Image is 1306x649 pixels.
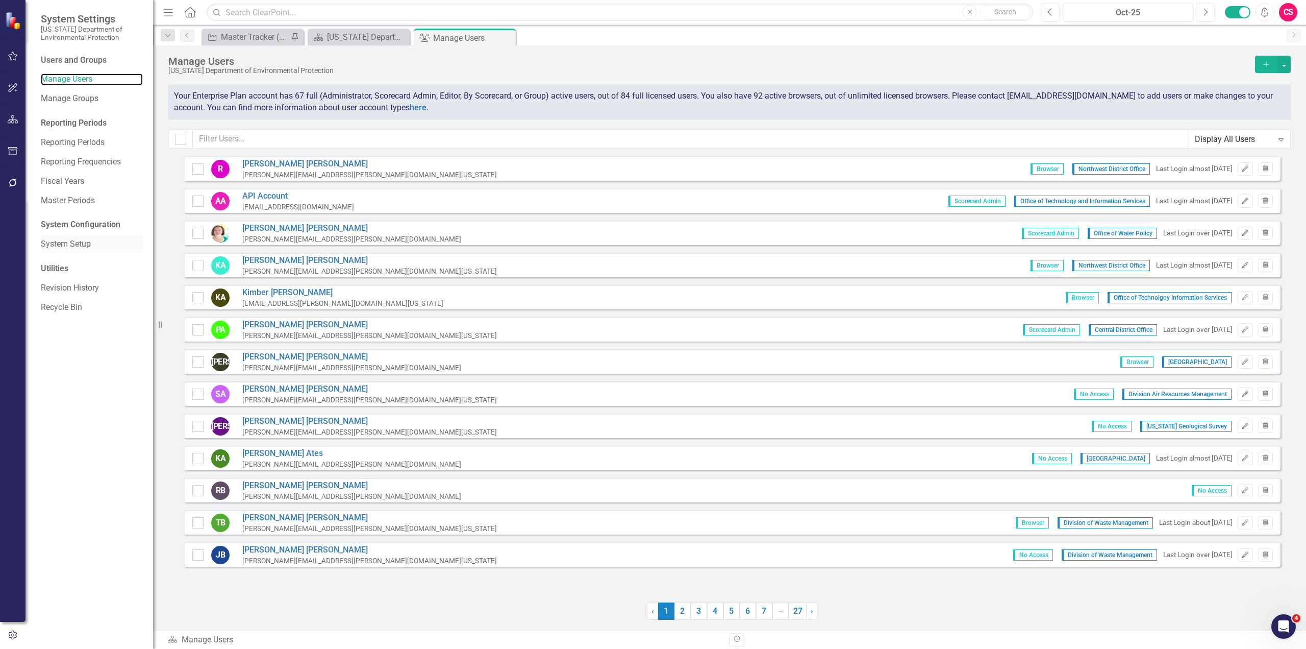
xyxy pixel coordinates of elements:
span: ‹ [651,606,654,616]
a: [PERSON_NAME] [PERSON_NAME] [242,255,497,267]
span: [GEOGRAPHIC_DATA] [1081,453,1150,464]
a: 5 [723,603,740,620]
a: [PERSON_NAME] [PERSON_NAME] [242,158,497,170]
div: System Configuration [41,219,143,231]
button: Search [979,5,1031,19]
div: Last Login almost [DATE] [1156,164,1233,174]
div: Users and Groups [41,55,143,66]
a: 27 [789,603,807,620]
input: Search ClearPoint... [207,4,1033,21]
div: Last Login almost [DATE] [1156,453,1233,463]
div: [US_STATE] Department of Environmental Protection [168,67,1250,75]
a: [PERSON_NAME] [PERSON_NAME] [242,319,497,331]
a: [PERSON_NAME] [PERSON_NAME] [242,383,497,395]
div: Manage Users [433,32,513,44]
div: [PERSON_NAME][EMAIL_ADDRESS][PERSON_NAME][DOMAIN_NAME][US_STATE] [242,170,497,180]
iframe: Intercom live chat [1271,614,1296,639]
div: [PERSON_NAME] [211,353,230,371]
div: Master Tracker (External) [221,31,288,43]
span: Scorecard Admin [948,196,1006,207]
span: Division Air Resources Management [1122,389,1232,400]
div: [US_STATE] Department of Environmental Protection [327,31,407,43]
a: [PERSON_NAME] Ates [242,448,461,460]
a: Reporting Frequencies [41,156,143,168]
span: Browser [1016,517,1049,528]
div: KA [211,449,230,468]
span: Browser [1066,292,1099,303]
span: › [811,606,813,616]
div: SA [211,385,230,403]
div: Manage Users [168,56,1250,67]
div: R [211,160,230,178]
span: [GEOGRAPHIC_DATA] [1162,356,1232,368]
div: KA [211,256,230,275]
div: [PERSON_NAME][EMAIL_ADDRESS][PERSON_NAME][DOMAIN_NAME][US_STATE] [242,331,497,341]
a: [PERSON_NAME] [PERSON_NAME] [242,351,461,363]
div: Oct-25 [1066,7,1190,19]
a: Reporting Periods [41,137,143,149]
div: JB [211,546,230,564]
span: Office of Technology and Information Services [1014,196,1150,207]
span: Office of Technolgoy Information Services [1108,292,1232,303]
span: 4 [1292,614,1300,622]
div: [PERSON_NAME][EMAIL_ADDRESS][PERSON_NAME][DOMAIN_NAME][US_STATE] [242,395,497,405]
span: System Settings [41,13,143,25]
div: PA [211,321,230,339]
div: AA [211,192,230,210]
div: [PERSON_NAME][EMAIL_ADDRESS][PERSON_NAME][DOMAIN_NAME] [242,460,461,469]
span: 1 [658,603,674,620]
button: Oct-25 [1063,3,1193,21]
div: KA [211,289,230,307]
span: No Access [1092,421,1132,432]
span: Search [994,8,1016,16]
div: [PERSON_NAME][EMAIL_ADDRESS][PERSON_NAME][DOMAIN_NAME] [242,363,461,373]
div: [EMAIL_ADDRESS][PERSON_NAME][DOMAIN_NAME][US_STATE] [242,299,443,308]
a: Master Tracker (External) [204,31,288,43]
span: Division of Waste Management [1058,517,1153,528]
span: Northwest District Office [1072,260,1150,271]
div: TB [211,514,230,532]
div: Last Login about [DATE] [1159,518,1233,527]
div: Last Login almost [DATE] [1156,260,1233,270]
div: [PERSON_NAME][EMAIL_ADDRESS][PERSON_NAME][DOMAIN_NAME][US_STATE] [242,427,497,437]
a: Master Periods [41,195,143,207]
div: RB [211,482,230,500]
a: Revision History [41,282,143,294]
a: here [410,103,426,112]
span: Your Enterprise Plan account has 67 full (Administrator, Scorecard Admin, Editor, By Scorecard, o... [174,91,1273,112]
div: [PERSON_NAME][EMAIL_ADDRESS][PERSON_NAME][DOMAIN_NAME][US_STATE] [242,267,497,276]
a: Recycle Bin [41,302,143,314]
a: [PERSON_NAME] [PERSON_NAME] [242,223,461,234]
span: No Access [1013,549,1053,561]
div: Display All Users [1195,133,1273,145]
div: [EMAIL_ADDRESS][DOMAIN_NAME] [242,202,354,212]
span: Division of Waste Management [1062,549,1157,561]
a: 6 [740,603,756,620]
div: [PERSON_NAME][EMAIL_ADDRESS][PERSON_NAME][DOMAIN_NAME][US_STATE] [242,524,497,534]
span: [US_STATE] Geological Survey [1140,421,1232,432]
a: [PERSON_NAME] [PERSON_NAME] [242,416,497,427]
a: [PERSON_NAME] [PERSON_NAME] [242,512,497,524]
a: Kimber [PERSON_NAME] [242,287,443,299]
span: Northwest District Office [1072,163,1150,175]
span: Browser [1031,163,1064,175]
a: 3 [691,603,707,620]
span: Browser [1031,260,1064,271]
span: Browser [1120,356,1153,368]
div: [PERSON_NAME][EMAIL_ADDRESS][PERSON_NAME][DOMAIN_NAME] [242,492,461,501]
img: Jennifer Adams [211,224,230,243]
div: Last Login over [DATE] [1163,550,1233,560]
a: Fiscal Years [41,176,143,187]
small: [US_STATE] Department of Environmental Protection [41,25,143,42]
a: 4 [707,603,723,620]
a: [PERSON_NAME] [PERSON_NAME] [242,480,461,492]
div: [PERSON_NAME][EMAIL_ADDRESS][PERSON_NAME][DOMAIN_NAME] [242,234,461,244]
div: [PERSON_NAME][EMAIL_ADDRESS][PERSON_NAME][DOMAIN_NAME][US_STATE] [242,556,497,566]
button: CS [1279,3,1297,21]
a: API Account [242,190,354,202]
a: System Setup [41,238,143,250]
span: No Access [1032,453,1072,464]
div: Reporting Periods [41,117,143,129]
div: Last Login over [DATE] [1163,228,1233,238]
a: [PERSON_NAME] [PERSON_NAME] [242,544,497,556]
